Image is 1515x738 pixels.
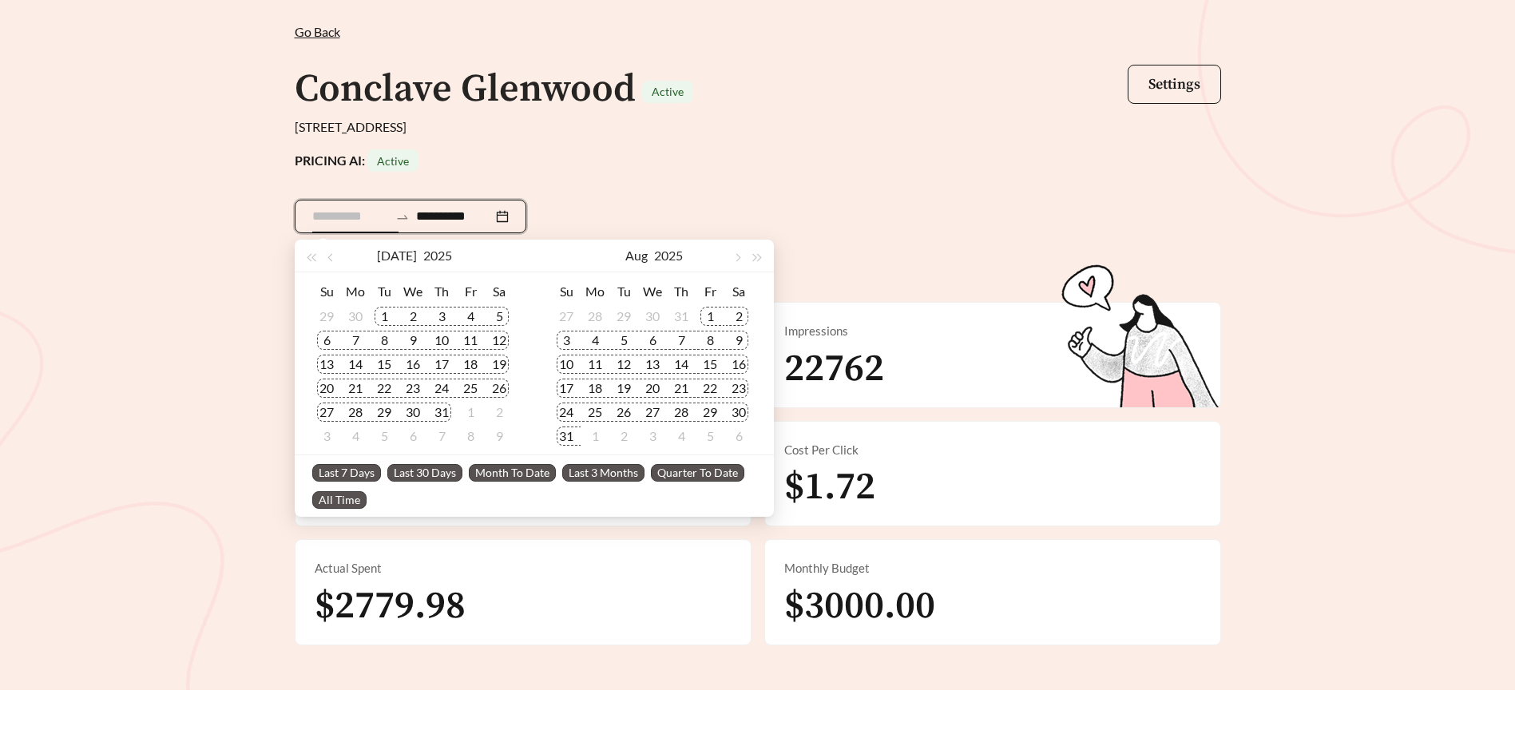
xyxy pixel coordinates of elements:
div: 29 [317,307,336,326]
div: 21 [672,379,691,398]
td: 2025-08-05 [370,424,399,448]
td: 2025-07-16 [399,352,427,376]
td: 2025-08-15 [696,352,724,376]
div: 1 [585,427,605,446]
div: 18 [461,355,480,374]
div: 19 [614,379,633,398]
td: 2025-07-03 [427,304,456,328]
div: 2 [729,307,748,326]
td: 2025-09-02 [609,424,638,448]
div: 17 [432,355,451,374]
button: 2025 [423,240,452,272]
div: 2 [614,427,633,446]
div: 7 [672,331,691,350]
th: We [399,279,427,304]
td: 2025-08-26 [609,400,638,424]
td: 2025-08-17 [552,376,581,400]
td: 2025-08-11 [581,352,609,376]
div: 10 [557,355,576,374]
button: Settings [1128,65,1221,104]
td: 2025-07-23 [399,376,427,400]
td: 2025-08-30 [724,400,753,424]
div: 23 [403,379,422,398]
div: Monthly Budget [784,559,1201,577]
td: 2025-08-28 [667,400,696,424]
td: 2025-07-30 [399,400,427,424]
div: 28 [346,403,365,422]
td: 2025-08-18 [581,376,609,400]
div: 13 [317,355,336,374]
div: 6 [317,331,336,350]
td: 2025-07-31 [427,400,456,424]
div: 24 [557,403,576,422]
td: 2025-09-05 [696,424,724,448]
td: 2025-08-01 [696,304,724,328]
div: Impressions [784,322,1201,340]
th: Su [312,279,341,304]
div: 5 [490,307,509,326]
th: Sa [485,279,514,304]
th: Th [667,279,696,304]
td: 2025-07-04 [456,304,485,328]
div: Actual Spent [315,559,732,577]
td: 2025-08-03 [312,424,341,448]
td: 2025-07-29 [370,400,399,424]
td: 2025-07-30 [638,304,667,328]
span: $3000.00 [784,582,935,630]
td: 2025-07-18 [456,352,485,376]
div: 9 [729,331,748,350]
div: 26 [614,403,633,422]
div: 29 [700,403,720,422]
td: 2025-08-07 [667,328,696,352]
td: 2025-08-05 [609,328,638,352]
td: 2025-09-06 [724,424,753,448]
div: 7 [346,331,365,350]
div: 30 [403,403,422,422]
div: 5 [375,427,394,446]
div: 25 [461,379,480,398]
td: 2025-07-21 [341,376,370,400]
div: 7 [432,427,451,446]
th: Su [552,279,581,304]
td: 2025-08-20 [638,376,667,400]
span: to [395,209,410,224]
td: 2025-08-16 [724,352,753,376]
button: 2025 [654,240,683,272]
td: 2025-07-14 [341,352,370,376]
span: Go Back [295,24,340,39]
th: We [638,279,667,304]
div: 4 [672,427,691,446]
td: 2025-09-01 [581,424,609,448]
div: 31 [557,427,576,446]
td: 2025-08-04 [341,424,370,448]
div: 25 [585,403,605,422]
td: 2025-08-24 [552,400,581,424]
th: Mo [581,279,609,304]
div: 3 [317,427,336,446]
div: 28 [672,403,691,422]
td: 2025-07-07 [341,328,370,352]
div: 8 [375,331,394,350]
span: Last 30 Days [387,464,462,482]
div: 27 [557,307,576,326]
div: 20 [317,379,336,398]
div: 3 [643,427,662,446]
td: 2025-08-10 [552,352,581,376]
td: 2025-07-20 [312,376,341,400]
th: Tu [370,279,399,304]
span: 22762 [784,345,884,393]
div: 17 [557,379,576,398]
div: 31 [432,403,451,422]
div: 11 [585,355,605,374]
div: 27 [317,403,336,422]
td: 2025-07-25 [456,376,485,400]
div: 9 [403,331,422,350]
td: 2025-08-04 [581,328,609,352]
div: 24 [432,379,451,398]
td: 2025-09-04 [667,424,696,448]
div: 30 [346,307,365,326]
td: 2025-07-24 [427,376,456,400]
td: 2025-07-10 [427,328,456,352]
button: [DATE] [377,240,417,272]
td: 2025-07-17 [427,352,456,376]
